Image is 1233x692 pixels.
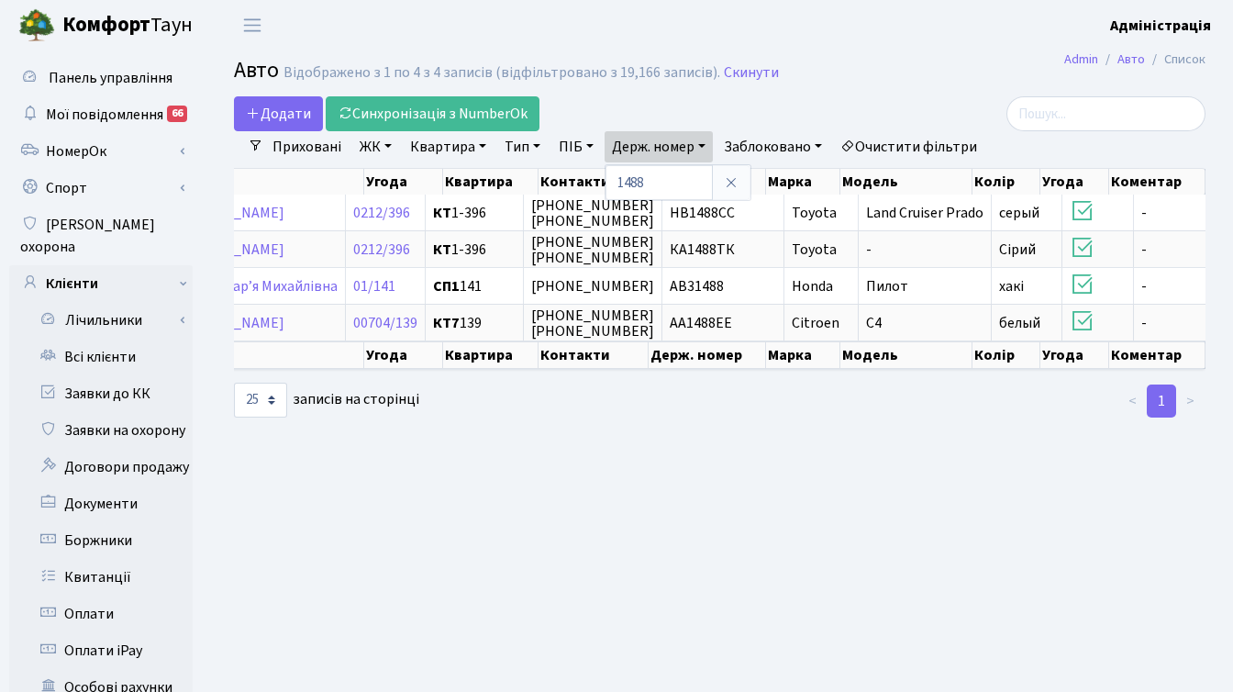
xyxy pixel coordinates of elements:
[866,203,983,223] span: Land Cruiser Prado
[1145,50,1205,70] li: Список
[283,64,720,82] div: Відображено з 1 по 4 з 4 записів (відфільтровано з 19,166 записів).
[433,316,516,330] span: 139
[9,170,193,206] a: Спорт
[497,131,548,162] a: Тип
[9,486,193,522] a: Документи
[766,341,839,369] th: Марка
[840,341,972,369] th: Модель
[724,64,779,82] a: Скинути
[1141,203,1147,223] span: -
[364,169,443,195] th: Угода
[9,632,193,669] a: Оплати iPay
[999,203,1039,223] span: серый
[175,276,338,296] a: Юрчик Дар’я Михайлівна
[353,240,410,260] a: 0212/396
[1110,16,1211,36] b: Адміністрація
[972,341,1040,369] th: Колір
[531,232,654,268] span: [PHONE_NUMBER] [PHONE_NUMBER]
[234,383,287,418] select: записів на сторінці
[1040,341,1109,369] th: Угода
[866,276,908,296] span: Пилот
[9,449,193,486] a: Договори продажу
[9,96,193,133] a: Мої повідомлення66
[18,7,55,44] img: logo.png
[9,596,193,632] a: Оплати
[265,131,349,162] a: Приховані
[531,306,654,341] span: [PHONE_NUMBER] [PHONE_NUMBER]
[531,195,654,231] span: [PHONE_NUMBER] [PHONE_NUMBER]
[1006,96,1205,131] input: Пошук...
[999,313,1040,333] span: белый
[670,240,735,260] span: КА1488ТК
[1147,385,1176,418] a: 1
[163,169,364,195] th: ПІБ
[9,559,193,596] a: Квитанції
[9,206,193,265] a: [PERSON_NAME] охорона
[716,131,829,162] a: Заблоковано
[9,522,193,559] a: Боржники
[433,276,460,296] b: СП1
[551,131,601,162] a: ПІБ
[539,169,649,195] th: Контакти
[1037,40,1233,79] nav: breadcrumb
[433,240,451,260] b: КТ
[999,240,1036,260] span: Сірий
[364,341,443,369] th: Угода
[433,313,460,333] b: КТ7
[1141,313,1147,333] span: -
[9,375,193,412] a: Заявки до КК
[792,203,837,223] span: Toyota
[539,341,649,369] th: Контакти
[353,276,395,296] a: 01/141
[766,169,839,195] th: Марка
[792,313,839,333] span: Citroen
[670,313,732,333] span: АА1488ЕЕ
[792,240,837,260] span: Toyota
[972,169,1040,195] th: Колір
[866,240,872,260] span: -
[531,276,654,296] span: [PHONE_NUMBER]
[234,96,323,131] a: Додати
[229,10,275,40] button: Переключити навігацію
[670,276,724,296] span: AB31488
[234,383,419,418] label: записів на сторінці
[605,131,713,162] a: Держ. номер
[9,133,193,170] a: НомерОк
[670,203,735,223] span: НВ1488СС
[326,96,539,131] a: Синхронізація з NumberOk
[246,104,311,124] span: Додати
[649,341,766,369] th: Держ. номер
[234,54,279,86] span: Авто
[866,313,882,333] span: C4
[443,341,538,369] th: Квартира
[353,313,417,333] a: 00704/139
[433,242,516,257] span: 1-396
[352,131,399,162] a: ЖК
[840,169,972,195] th: Модель
[999,276,1024,296] span: хакі
[62,10,150,39] b: Комфорт
[1117,50,1145,69] a: Авто
[9,339,193,375] a: Всі клієнти
[49,68,172,88] span: Панель управління
[1064,50,1098,69] a: Admin
[403,131,494,162] a: Квартира
[9,265,193,302] a: Клієнти
[1141,240,1147,260] span: -
[21,302,193,339] a: Лічильники
[1141,276,1147,296] span: -
[46,105,163,125] span: Мої повідомлення
[833,131,984,162] a: Очистити фільтри
[1109,169,1205,195] th: Коментар
[1109,341,1205,369] th: Коментар
[433,279,516,294] span: 141
[443,169,538,195] th: Квартира
[433,206,516,220] span: 1-396
[9,60,193,96] a: Панель управління
[353,203,410,223] a: 0212/396
[1040,169,1109,195] th: Угода
[792,276,833,296] span: Honda
[433,203,451,223] b: КТ
[163,341,364,369] th: ПІБ
[62,10,193,41] span: Таун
